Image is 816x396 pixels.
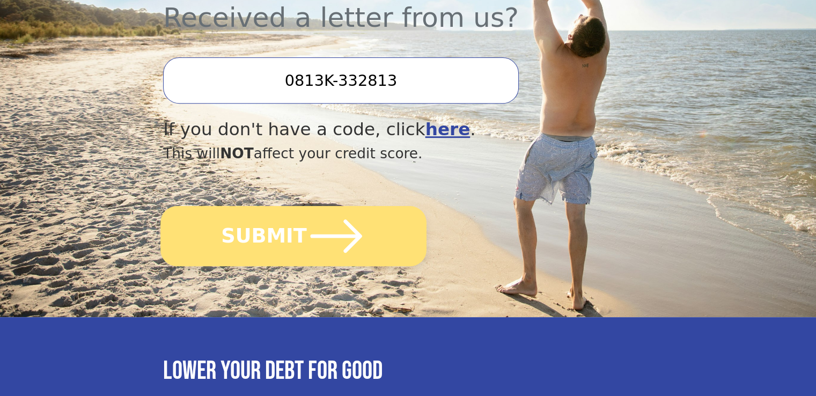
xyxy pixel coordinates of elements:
[425,119,471,140] a: here
[220,145,254,162] span: NOT
[163,116,579,143] div: If you don't have a code, click .
[163,356,653,387] h3: Lower your debt for good
[163,143,579,164] div: This will affect your credit score.
[160,206,427,266] button: SUBMIT
[163,57,518,104] input: Enter your Offer Code:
